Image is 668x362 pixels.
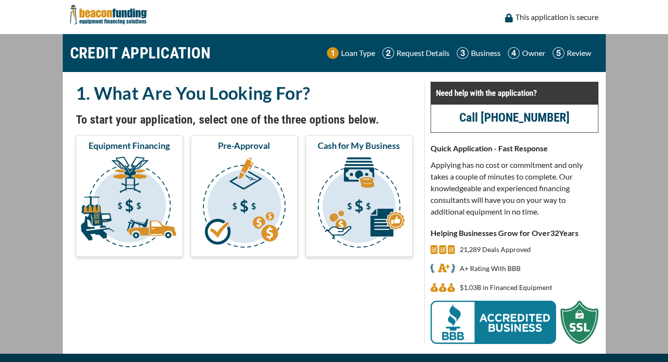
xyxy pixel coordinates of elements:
button: Equipment Financing [76,135,183,257]
h4: To start your application, select one of the three options below. [76,111,413,128]
p: A+ Rating With BBB [460,263,521,274]
h2: 1. What Are You Looking For? [76,82,413,104]
img: Step 2 [382,47,394,59]
span: 32 [550,228,559,237]
p: Business [471,47,501,59]
span: Equipment Financing [89,140,170,151]
img: Cash for My Business [307,155,411,253]
p: $1.03B in Financed Equipment [460,282,552,293]
img: lock icon to convery security [505,14,513,22]
p: 21,289 Deals Approved [460,244,531,255]
p: Owner [522,47,545,59]
img: Equipment Financing [78,155,181,253]
p: Loan Type [341,47,375,59]
button: Cash for My Business [306,135,413,257]
span: Cash for My Business [318,140,400,151]
p: Review [567,47,591,59]
img: Step 4 [508,47,520,59]
span: Pre-Approval [218,140,270,151]
p: Helping Businesses Grow for Over Years [431,227,598,239]
img: Step 3 [457,47,469,59]
p: Request Details [397,47,450,59]
img: Step 1 [327,47,339,59]
button: Pre-Approval [191,135,298,257]
a: Call [PHONE_NUMBER] [459,110,570,125]
p: Quick Application - Fast Response [431,143,598,154]
p: This application is secure [515,11,598,23]
h1: CREDIT APPLICATION [70,39,211,67]
img: Pre-Approval [193,155,296,253]
img: BBB Acredited Business and SSL Protection [431,301,598,344]
img: Step 5 [553,47,564,59]
p: Applying has no cost or commitment and only takes a couple of minutes to complete. Our knowledgea... [431,159,598,217]
p: Need help with the application? [436,87,593,99]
